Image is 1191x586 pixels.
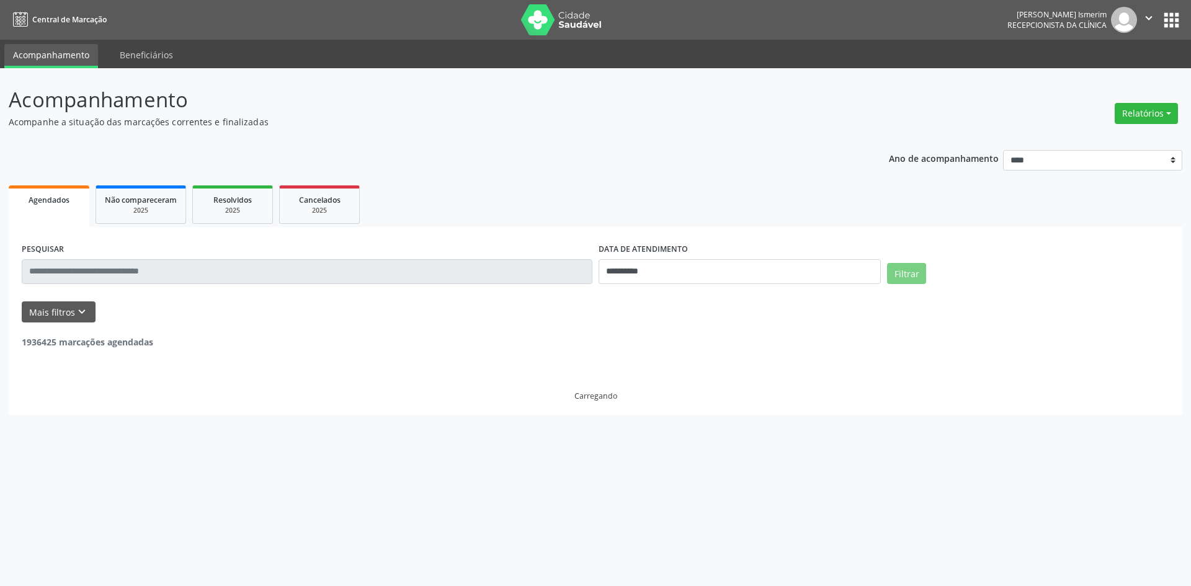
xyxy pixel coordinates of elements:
[599,240,688,259] label: DATA DE ATENDIMENTO
[1007,20,1107,30] span: Recepcionista da clínica
[574,391,617,401] div: Carregando
[29,195,69,205] span: Agendados
[288,206,350,215] div: 2025
[9,115,830,128] p: Acompanhe a situação das marcações correntes e finalizadas
[299,195,341,205] span: Cancelados
[9,9,107,30] a: Central de Marcação
[213,195,252,205] span: Resolvidos
[32,14,107,25] span: Central de Marcação
[1007,9,1107,20] div: [PERSON_NAME] Ismerim
[1115,103,1178,124] button: Relatórios
[1111,7,1137,33] img: img
[22,240,64,259] label: PESQUISAR
[1161,9,1182,31] button: apps
[202,206,264,215] div: 2025
[105,206,177,215] div: 2025
[9,84,830,115] p: Acompanhamento
[889,150,999,166] p: Ano de acompanhamento
[887,263,926,284] button: Filtrar
[111,44,182,66] a: Beneficiários
[1137,7,1161,33] button: 
[22,301,96,323] button: Mais filtroskeyboard_arrow_down
[105,195,177,205] span: Não compareceram
[4,44,98,68] a: Acompanhamento
[75,305,89,319] i: keyboard_arrow_down
[22,336,153,348] strong: 1936425 marcações agendadas
[1142,11,1156,25] i: 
